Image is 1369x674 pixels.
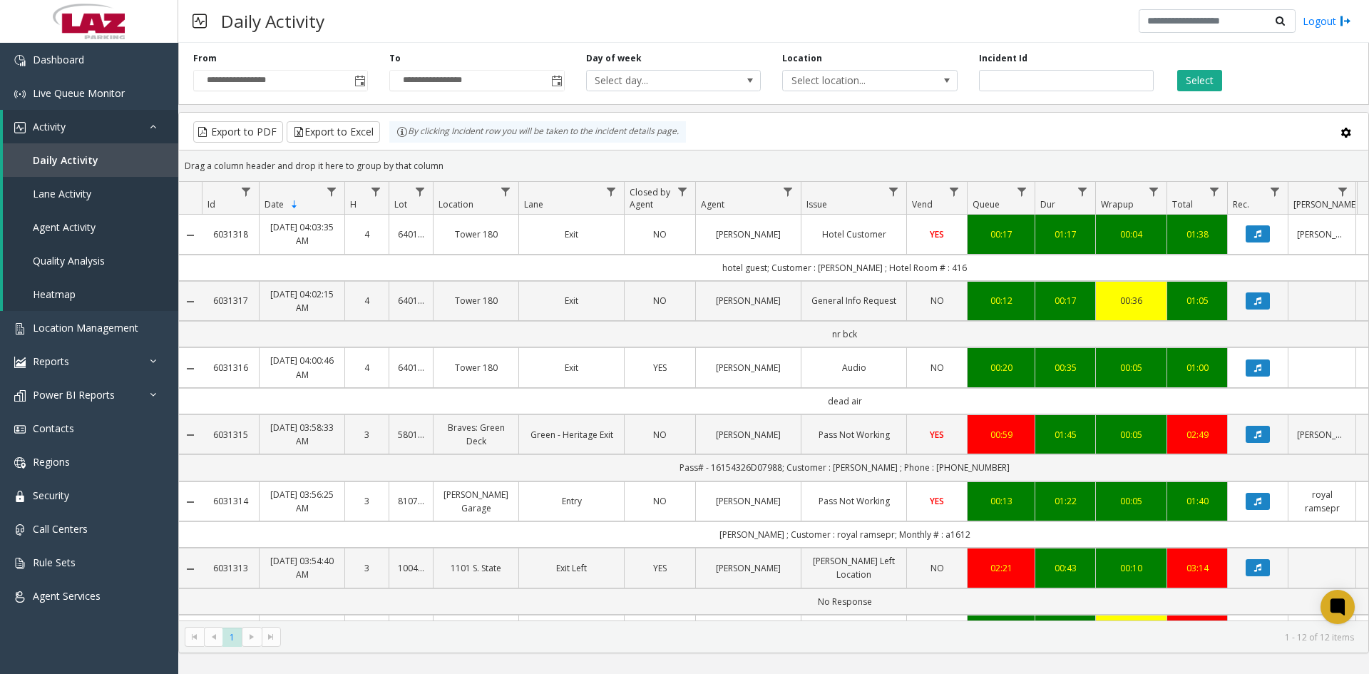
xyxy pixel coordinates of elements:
a: 01:22 [1044,494,1087,508]
a: NO [633,228,687,241]
a: [PERSON_NAME] [704,228,792,241]
a: Tower 180 [442,228,510,241]
span: Date [265,198,284,210]
span: Agent Services [33,589,101,603]
a: Total Filter Menu [1205,182,1224,201]
a: [DATE] 04:03:35 AM [268,220,336,247]
a: Wrapup Filter Menu [1144,182,1164,201]
a: 6031315 [210,428,250,441]
a: [PERSON_NAME] [704,428,792,441]
a: General Info Request [810,294,898,307]
a: YES [633,361,687,374]
a: YES [633,561,687,575]
img: 'icon' [14,457,26,469]
a: [DATE] 03:54:40 AM [268,554,336,581]
img: infoIcon.svg [396,126,408,138]
a: 00:13 [976,494,1026,508]
span: Dashboard [33,53,84,66]
a: Issue Filter Menu [884,182,903,201]
label: Day of week [586,52,642,65]
a: 01:00 [1176,361,1219,374]
span: Rec. [1233,198,1249,210]
label: Location [782,52,822,65]
a: 640147 [398,361,424,374]
a: [PERSON_NAME] [704,294,792,307]
span: Agent [701,198,724,210]
span: Queue [973,198,1000,210]
a: 00:05 [1104,361,1158,374]
span: Contacts [33,422,74,435]
a: [PERSON_NAME] Left Location [810,554,898,581]
img: 'icon' [14,558,26,569]
a: Collapse Details [179,296,202,307]
a: royal ramsepr [1297,488,1347,515]
a: Collapse Details [179,563,202,575]
label: To [389,52,401,65]
a: Date Filter Menu [322,182,342,201]
a: 01:38 [1176,228,1219,241]
a: YES [916,428,958,441]
span: Lane [524,198,543,210]
a: 100444 [398,561,424,575]
span: Issue [806,198,827,210]
div: 00:59 [976,428,1026,441]
a: Agent Activity [3,210,178,244]
img: 'icon' [14,55,26,66]
a: 00:43 [1044,561,1087,575]
div: 01:17 [1044,228,1087,241]
span: Call Centers [33,522,88,536]
a: 4 [354,228,380,241]
a: [PERSON_NAME] Garage [442,488,510,515]
a: 580119 [398,428,424,441]
a: [PERSON_NAME] [704,494,792,508]
div: 00:05 [1104,428,1158,441]
a: Heatmap [3,277,178,311]
a: 6031314 [210,494,250,508]
a: NO [916,294,958,307]
a: [DATE] 04:00:46 AM [268,354,336,381]
a: [PERSON_NAME] [704,561,792,575]
a: 6031317 [210,294,250,307]
a: Exit [528,294,615,307]
span: NO [653,495,667,507]
a: Vend Filter Menu [945,182,964,201]
a: Tower 180 [442,361,510,374]
span: NO [653,228,667,240]
span: YES [653,362,667,374]
a: Activity [3,110,178,143]
kendo-pager-info: 1 - 12 of 12 items [289,631,1354,643]
a: 6031313 [210,561,250,575]
a: 4 [354,294,380,307]
a: NO [633,494,687,508]
a: Collapse Details [179,496,202,508]
div: 00:35 [1044,361,1087,374]
a: 00:17 [976,228,1026,241]
img: 'icon' [14,88,26,100]
a: 640147 [398,228,424,241]
div: 00:10 [1104,561,1158,575]
img: 'icon' [14,591,26,603]
a: Collapse Details [179,230,202,241]
a: [PERSON_NAME] [1297,428,1347,441]
a: Braves: Green Deck [442,421,510,448]
a: 00:04 [1104,228,1158,241]
a: 810753 [398,494,424,508]
a: Green - Heritage Exit [528,428,615,441]
a: Lane Filter Menu [602,182,621,201]
a: 00:05 [1104,494,1158,508]
a: 00:17 [1044,294,1087,307]
span: Regions [33,455,70,469]
span: Toggle popup [352,71,367,91]
a: [DATE] 04:02:15 AM [268,287,336,315]
span: Rule Sets [33,556,76,569]
a: NO [916,561,958,575]
a: 3 [354,428,380,441]
span: NO [930,362,944,374]
a: Parker Filter Menu [1333,182,1353,201]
